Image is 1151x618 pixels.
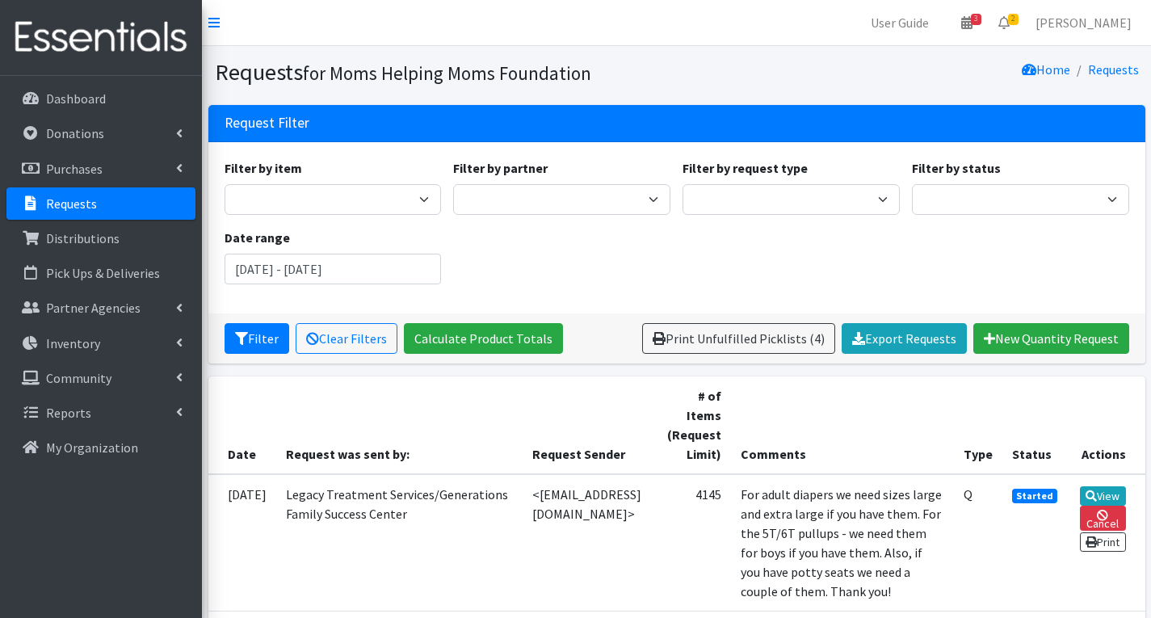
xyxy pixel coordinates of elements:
[215,58,671,86] h1: Requests
[6,257,195,289] a: Pick Ups & Deliveries
[296,323,397,354] a: Clear Filters
[1080,506,1126,531] a: Cancel
[276,474,523,612] td: Legacy Treatment Services/Generations Family Success Center
[225,254,442,284] input: January 1, 2011 - December 31, 2011
[6,153,195,185] a: Purchases
[656,474,731,612] td: 4145
[731,376,954,474] th: Comments
[842,323,967,354] a: Export Requests
[1023,6,1145,39] a: [PERSON_NAME]
[948,6,985,39] a: 3
[1088,61,1139,78] a: Requests
[642,323,835,354] a: Print Unfulfilled Picklists (4)
[46,125,104,141] p: Donations
[46,405,91,421] p: Reports
[1022,61,1070,78] a: Home
[683,158,808,178] label: Filter by request type
[46,230,120,246] p: Distributions
[912,158,1001,178] label: Filter by status
[973,323,1129,354] a: New Quantity Request
[225,228,290,247] label: Date range
[46,161,103,177] p: Purchases
[303,61,591,85] small: for Moms Helping Moms Foundation
[964,486,972,502] abbr: Quantity
[453,158,548,178] label: Filter by partner
[985,6,1023,39] a: 2
[46,370,111,386] p: Community
[523,474,657,612] td: <[EMAIL_ADDRESS][DOMAIN_NAME]>
[6,292,195,324] a: Partner Agencies
[225,158,302,178] label: Filter by item
[523,376,657,474] th: Request Sender
[731,474,954,612] td: For adult diapers we need sizes large and extra large if you have them. For the 5T/6T pullups - w...
[858,6,942,39] a: User Guide
[46,90,106,107] p: Dashboard
[46,195,97,212] p: Requests
[1080,532,1126,552] a: Print
[6,187,195,220] a: Requests
[971,14,981,25] span: 3
[46,300,141,316] p: Partner Agencies
[208,376,276,474] th: Date
[6,397,195,429] a: Reports
[1008,14,1019,25] span: 2
[6,117,195,149] a: Donations
[6,327,195,359] a: Inventory
[6,362,195,394] a: Community
[46,265,160,281] p: Pick Ups & Deliveries
[1070,376,1145,474] th: Actions
[1002,376,1070,474] th: Status
[208,474,276,612] td: [DATE]
[1080,486,1126,506] a: View
[225,323,289,354] button: Filter
[954,376,1002,474] th: Type
[6,11,195,65] img: HumanEssentials
[6,82,195,115] a: Dashboard
[46,439,138,456] p: My Organization
[1012,489,1057,503] span: Started
[404,323,563,354] a: Calculate Product Totals
[6,222,195,254] a: Distributions
[6,431,195,464] a: My Organization
[656,376,731,474] th: # of Items (Request Limit)
[276,376,523,474] th: Request was sent by:
[225,115,309,132] h3: Request Filter
[46,335,100,351] p: Inventory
